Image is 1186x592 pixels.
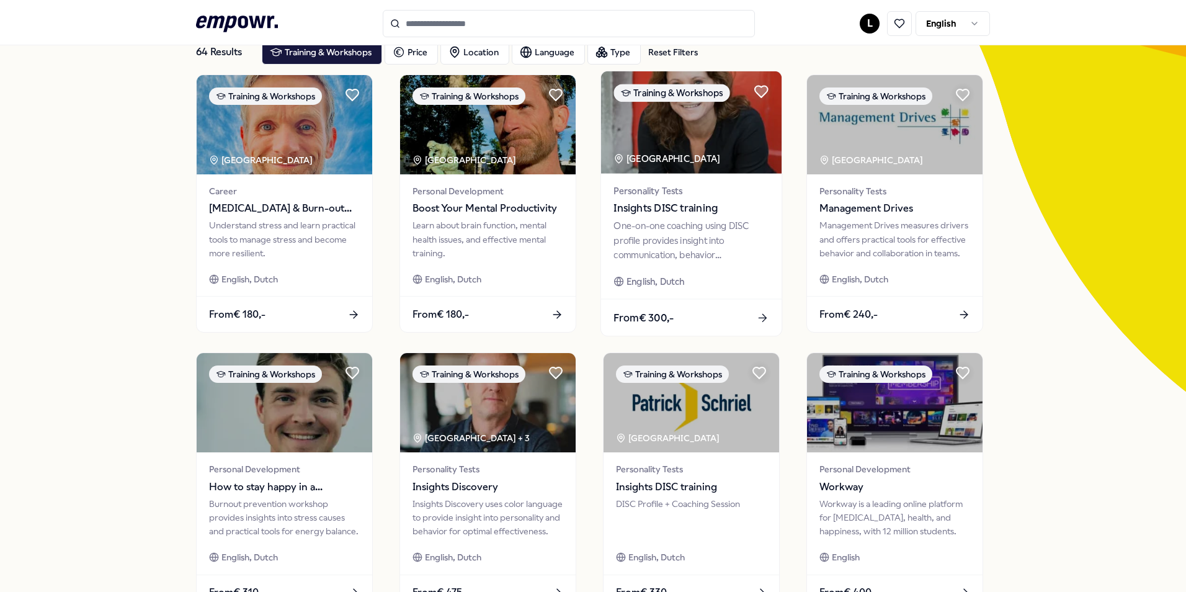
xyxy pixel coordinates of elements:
[626,274,685,289] span: English, Dutch
[819,366,932,383] div: Training & Workshops
[807,75,983,174] img: package image
[412,497,563,539] div: Insights Discovery uses color language to provide insight into personality and behavior for optim...
[197,353,372,452] img: package image
[819,462,970,476] span: Personal Development
[383,10,755,37] input: Search for products, categories or subcategories
[412,218,563,260] div: Learn about brain function, mental health issues, and effective mental training.
[613,84,729,102] div: Training & Workshops
[616,431,721,445] div: [GEOGRAPHIC_DATA]
[860,14,880,34] button: L
[400,75,576,174] img: package image
[604,353,779,452] img: package image
[412,431,530,445] div: [GEOGRAPHIC_DATA] + 3
[209,497,360,539] div: Burnout prevention workshop provides insights into stress causes and practical tools for energy b...
[616,462,767,476] span: Personality Tests
[209,184,360,198] span: Career
[197,75,372,174] img: package image
[209,366,322,383] div: Training & Workshops
[209,479,360,495] span: How to stay happy in a performance society (workshop)
[613,184,769,198] span: Personality Tests
[209,462,360,476] span: Personal Development
[616,497,767,539] div: DISC Profile + Coaching Session
[819,479,970,495] span: Workway
[806,74,983,333] a: package imageTraining & Workshops[GEOGRAPHIC_DATA] Personality TestsManagement DrivesManagement D...
[613,200,769,217] span: Insights DISC training
[600,71,783,337] a: package imageTraining & Workshops[GEOGRAPHIC_DATA] Personality TestsInsights DISC trainingOne-on-...
[412,87,525,105] div: Training & Workshops
[412,366,525,383] div: Training & Workshops
[209,218,360,260] div: Understand stress and learn practical tools to manage stress and become more resilient.
[628,550,685,564] span: English, Dutch
[819,87,932,105] div: Training & Workshops
[832,550,860,564] span: English
[819,307,878,323] span: From € 240,-
[196,74,373,333] a: package imageTraining & Workshops[GEOGRAPHIC_DATA] Career[MEDICAL_DATA] & Burn-out PreventieUnder...
[819,184,970,198] span: Personality Tests
[613,151,722,166] div: [GEOGRAPHIC_DATA]
[512,40,585,65] button: Language
[819,153,925,167] div: [GEOGRAPHIC_DATA]
[616,366,729,383] div: Training & Workshops
[440,40,509,65] button: Location
[262,40,382,65] button: Training & Workshops
[412,462,563,476] span: Personality Tests
[209,87,322,105] div: Training & Workshops
[209,153,314,167] div: [GEOGRAPHIC_DATA]
[648,45,698,59] div: Reset Filters
[807,353,983,452] img: package image
[209,307,265,323] span: From € 180,-
[412,184,563,198] span: Personal Development
[601,71,782,174] img: package image
[221,550,278,564] span: English, Dutch
[399,74,576,333] a: package imageTraining & Workshops[GEOGRAPHIC_DATA] Personal DevelopmentBoost Your Mental Producti...
[385,40,438,65] button: Price
[412,307,469,323] span: From € 180,-
[613,310,674,326] span: From € 300,-
[425,272,481,286] span: English, Dutch
[412,153,518,167] div: [GEOGRAPHIC_DATA]
[209,200,360,217] span: [MEDICAL_DATA] & Burn-out Preventie
[196,40,252,65] div: 64 Results
[819,218,970,260] div: Management Drives measures drivers and offers practical tools for effective behavior and collabor...
[412,479,563,495] span: Insights Discovery
[832,272,888,286] span: English, Dutch
[425,550,481,564] span: English, Dutch
[819,497,970,539] div: Workway is a leading online platform for [MEDICAL_DATA], health, and happiness, with 12 million s...
[819,200,970,217] span: Management Drives
[221,272,278,286] span: English, Dutch
[613,219,769,262] div: One-on-one coaching using DISC profile provides insight into communication, behavior preferences,...
[587,40,641,65] button: Type
[616,479,767,495] span: Insights DISC training
[412,200,563,217] span: Boost Your Mental Productivity
[400,353,576,452] img: package image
